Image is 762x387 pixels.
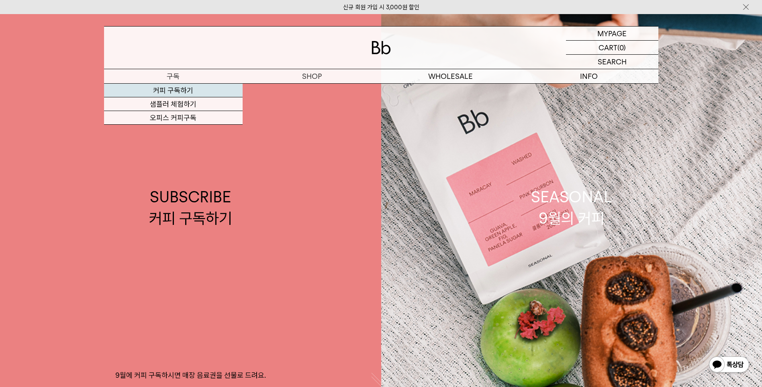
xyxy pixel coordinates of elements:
[531,186,612,229] div: SEASONAL 9월의 커피
[566,27,658,41] a: MYPAGE
[599,41,617,54] p: CART
[104,69,243,83] a: 구독
[149,186,232,229] div: SUBSCRIBE 커피 구독하기
[566,41,658,55] a: CART (0)
[104,84,243,97] a: 커피 구독하기
[520,69,658,83] p: INFO
[243,69,381,83] a: SHOP
[104,111,243,125] a: 오피스 커피구독
[597,27,627,40] p: MYPAGE
[104,97,243,111] a: 샘플러 체험하기
[381,69,520,83] p: WHOLESALE
[708,356,750,375] img: 카카오톡 채널 1:1 채팅 버튼
[617,41,626,54] p: (0)
[343,4,419,11] a: 신규 회원 가입 시 3,000원 할인
[598,55,627,69] p: SEARCH
[372,41,391,54] img: 로고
